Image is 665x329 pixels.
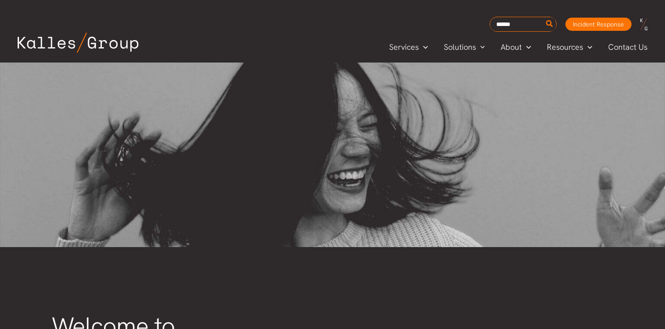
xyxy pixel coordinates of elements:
[493,41,539,54] a: AboutMenu Toggle
[565,18,632,31] a: Incident Response
[389,41,419,54] span: Services
[539,41,600,54] a: ResourcesMenu Toggle
[444,41,476,54] span: Solutions
[381,41,436,54] a: ServicesMenu Toggle
[600,41,656,54] a: Contact Us
[608,41,647,54] span: Contact Us
[547,41,583,54] span: Resources
[18,33,138,53] img: Kalles Group
[476,41,485,54] span: Menu Toggle
[381,40,656,54] nav: Primary Site Navigation
[583,41,592,54] span: Menu Toggle
[522,41,531,54] span: Menu Toggle
[501,41,522,54] span: About
[436,41,493,54] a: SolutionsMenu Toggle
[419,41,428,54] span: Menu Toggle
[544,17,555,31] button: Search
